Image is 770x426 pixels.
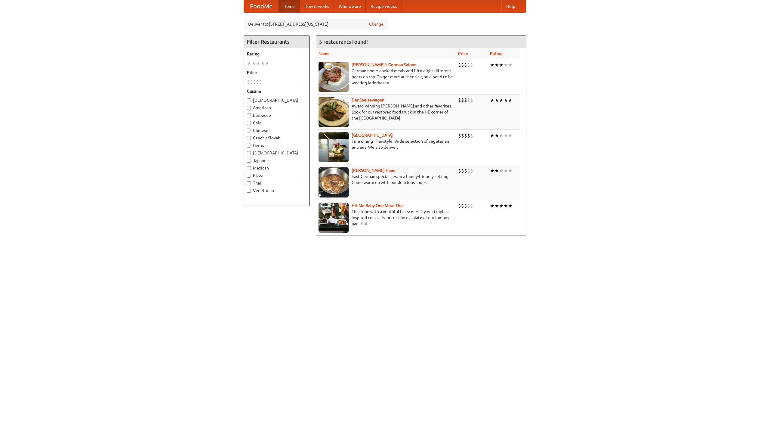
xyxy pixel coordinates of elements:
li: ★ [499,203,504,209]
input: Barbecue [247,113,251,117]
p: Fine dining Thai-style. Wide selection of vegetarian entrées. We also deliver. [319,138,453,150]
li: $ [467,97,470,104]
li: ★ [494,167,499,174]
label: Mexican [247,165,306,171]
li: $ [461,203,464,209]
li: $ [256,79,259,85]
a: Who we are [334,0,366,12]
li: $ [470,97,473,104]
label: Thai [247,180,306,186]
li: ★ [494,203,499,209]
li: $ [259,79,262,85]
input: Japanese [247,159,251,163]
li: $ [467,203,470,209]
li: ★ [494,97,499,104]
h4: Filter Restaurants [244,36,310,48]
li: ★ [499,132,504,139]
label: Vegetarian [247,188,306,194]
li: $ [467,62,470,68]
input: Czech / Slovak [247,136,251,140]
input: [DEMOGRAPHIC_DATA] [247,98,251,102]
li: $ [464,97,467,104]
li: $ [470,203,473,209]
a: Der Speisewagen [352,98,384,102]
li: ★ [504,203,508,209]
label: [DEMOGRAPHIC_DATA] [247,150,306,156]
li: $ [458,167,461,174]
label: Pizza [247,173,306,179]
li: $ [464,62,467,68]
p: Award-winning [PERSON_NAME] and other favorites. Look for our restored food truck in the NE corne... [319,103,453,121]
li: ★ [508,62,513,68]
li: $ [464,167,467,174]
img: satay.jpg [319,132,349,162]
li: $ [470,132,473,139]
li: ★ [504,62,508,68]
li: ★ [508,132,513,139]
li: ★ [504,97,508,104]
img: esthers.jpg [319,62,349,92]
li: $ [461,167,464,174]
input: Chinese [247,129,251,132]
li: $ [467,167,470,174]
label: Barbecue [247,112,306,118]
a: [PERSON_NAME]'s German Saloon [352,62,417,67]
li: ★ [490,62,494,68]
input: [DEMOGRAPHIC_DATA] [247,151,251,155]
a: Help [501,0,520,12]
li: $ [458,203,461,209]
li: $ [470,62,473,68]
label: Czech / Slovak [247,135,306,141]
li: ★ [247,60,251,67]
li: $ [250,79,253,85]
li: $ [461,62,464,68]
li: ★ [499,167,504,174]
label: Japanese [247,157,306,163]
a: How it works [300,0,334,12]
img: babythai.jpg [319,203,349,233]
li: $ [464,132,467,139]
a: Price [458,51,468,56]
label: [DEMOGRAPHIC_DATA] [247,97,306,103]
li: ★ [508,167,513,174]
li: $ [458,97,461,104]
h5: Price [247,70,306,76]
a: Hit Me Baby One More Thai [352,203,404,208]
a: Change [369,21,383,27]
a: Name [319,51,330,56]
li: ★ [494,62,499,68]
h5: Cuisine [247,88,306,94]
img: speisewagen.jpg [319,97,349,127]
li: ★ [260,60,265,67]
li: $ [253,79,256,85]
li: $ [247,79,250,85]
div: Deliver to: [STREET_ADDRESS][US_STATE] [244,19,388,30]
input: Pizza [247,174,251,178]
li: ★ [490,132,494,139]
li: ★ [494,132,499,139]
label: German [247,142,306,148]
li: $ [470,167,473,174]
a: FoodMe [244,0,279,12]
label: Chinese [247,127,306,133]
li: ★ [490,167,494,174]
li: ★ [499,62,504,68]
a: [GEOGRAPHIC_DATA] [352,133,393,138]
li: $ [461,132,464,139]
li: $ [458,62,461,68]
a: [PERSON_NAME] Haus [352,168,395,173]
li: ★ [265,60,269,67]
p: German home-cooked meals and fifty-eight different beers on tap. To get more authentic, you'd nee... [319,68,453,86]
a: Rating [490,51,503,56]
a: Recipe videos [366,0,402,12]
li: $ [464,203,467,209]
img: kohlhaus.jpg [319,167,349,197]
li: $ [467,132,470,139]
a: Home [279,0,300,12]
input: Cafe [247,121,251,125]
li: ★ [499,97,504,104]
